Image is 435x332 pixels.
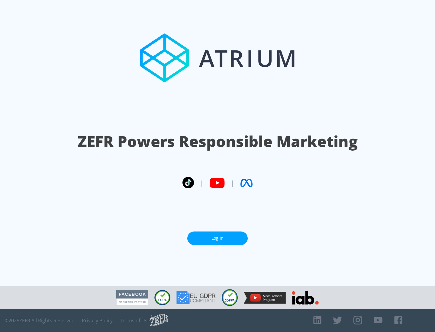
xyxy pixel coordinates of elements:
a: Log In [187,231,248,245]
img: IAB [292,291,319,305]
img: YouTube Measurement Program [244,292,286,304]
img: COPPA Compliant [222,289,238,306]
a: Privacy Policy [82,318,113,324]
img: GDPR Compliant [176,291,216,304]
span: © 2025 ZEFR All Rights Reserved [5,318,75,324]
h1: ZEFR Powers Responsible Marketing [78,131,358,152]
span: | [231,178,234,187]
img: Facebook Marketing Partner [116,290,148,305]
img: CCPA Compliant [154,290,170,305]
span: | [200,178,204,187]
a: Terms of Use [120,318,150,324]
